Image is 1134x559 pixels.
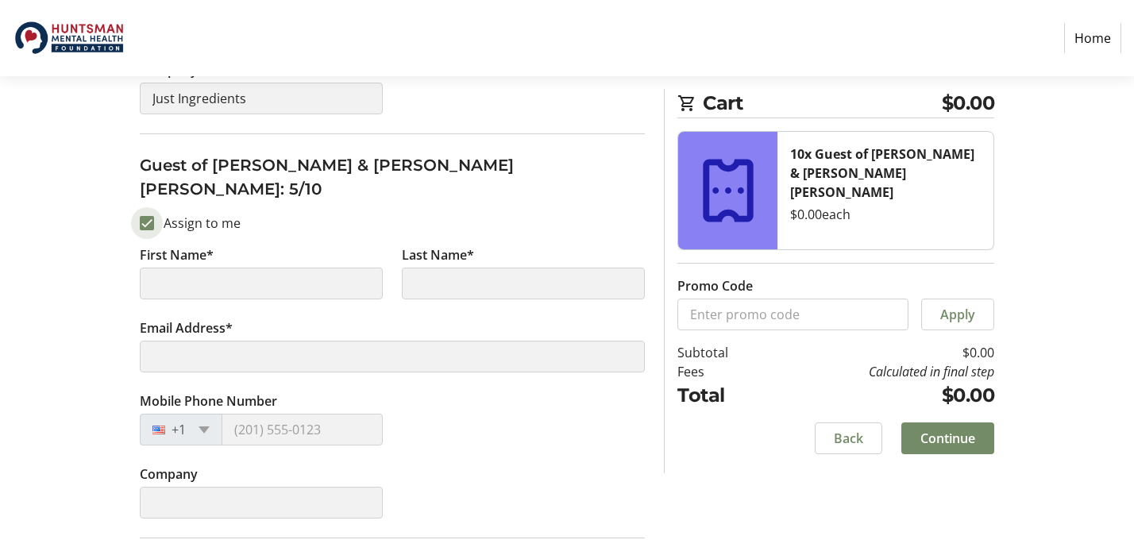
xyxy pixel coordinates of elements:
td: Total [677,381,769,410]
input: (201) 555-0123 [222,414,383,445]
div: $0.00 each [790,205,981,224]
label: Last Name* [402,245,474,264]
span: Apply [940,305,975,324]
label: Assign to me [154,214,241,233]
span: Back [834,429,863,448]
label: Email Address* [140,318,233,337]
input: Enter promo code [677,299,908,330]
label: First Name* [140,245,214,264]
td: $0.00 [769,343,994,362]
label: Promo Code [677,276,753,295]
button: Apply [921,299,994,330]
img: Huntsman Mental Health Foundation's Logo [13,6,125,70]
td: Calculated in final step [769,362,994,381]
span: Continue [920,429,975,448]
h3: Guest of [PERSON_NAME] & [PERSON_NAME] [PERSON_NAME]: 5/10 [140,153,645,201]
button: Back [815,422,882,454]
strong: 10x Guest of [PERSON_NAME] & [PERSON_NAME] [PERSON_NAME] [790,145,974,201]
a: Home [1064,23,1121,53]
td: Fees [677,362,769,381]
label: Company [140,465,198,484]
label: Mobile Phone Number [140,391,277,411]
td: $0.00 [769,381,994,410]
button: Continue [901,422,994,454]
td: Subtotal [677,343,769,362]
span: Cart [703,89,942,118]
span: $0.00 [942,89,995,118]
